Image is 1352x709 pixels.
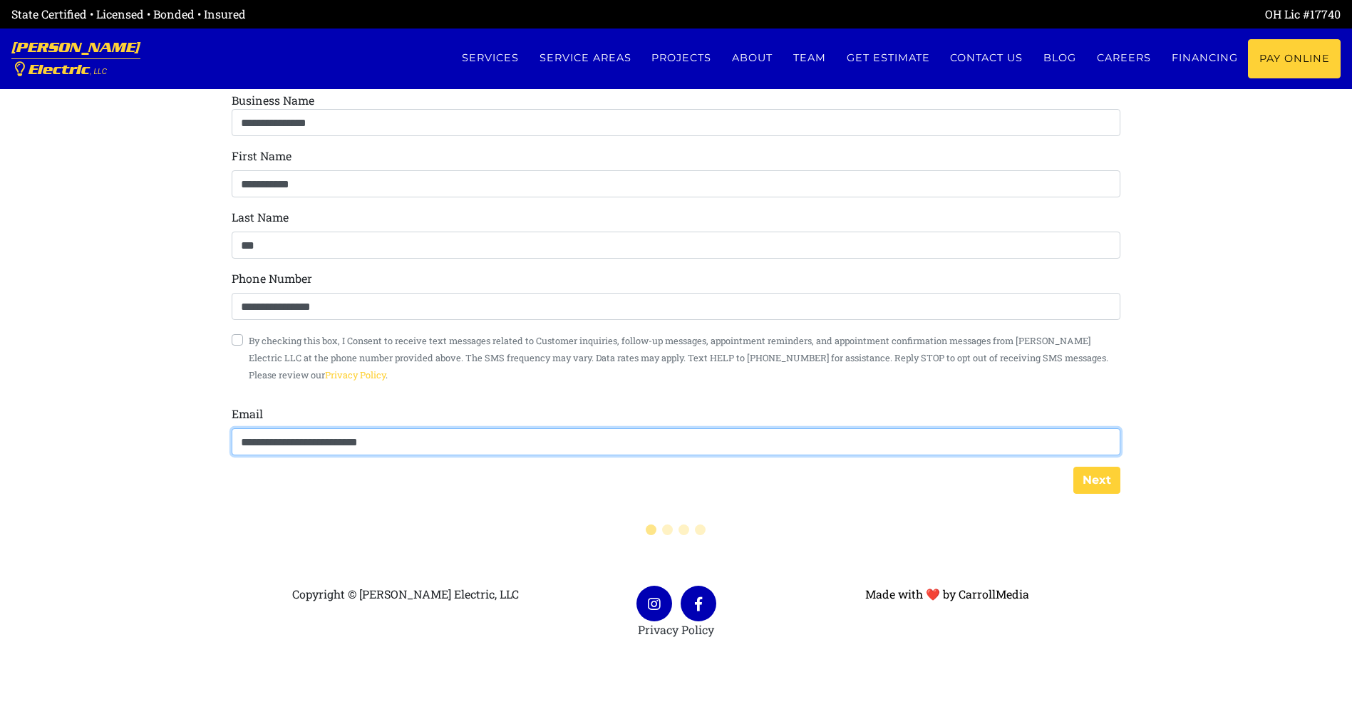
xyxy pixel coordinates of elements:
label: Business Name [232,93,314,108]
label: First Name [232,148,291,165]
a: Pay Online [1248,39,1341,78]
span: Copyright © [PERSON_NAME] Electric, LLC [292,586,519,601]
a: Blog [1033,39,1087,77]
a: Contact us [940,39,1033,77]
span: , LLC [90,68,107,76]
a: Services [451,39,529,77]
a: Service Areas [529,39,641,77]
a: Projects [641,39,722,77]
a: Careers [1087,39,1162,77]
a: Team [783,39,837,77]
a: About [722,39,783,77]
a: Get estimate [836,39,940,77]
small: By checking this box, I Consent to receive text messages related to Customer inquiries, follow-up... [249,335,1108,381]
a: Made with ❤ by CarrollMedia [865,586,1029,601]
a: [PERSON_NAME] Electric, LLC [11,29,140,89]
a: Privacy Policy [638,622,714,637]
a: Privacy Policy [325,369,386,381]
div: State Certified • Licensed • Bonded • Insured [11,6,676,23]
div: OH Lic #17740 [676,6,1341,23]
label: Email [232,405,263,423]
a: Financing [1161,39,1248,77]
label: Phone Number [232,270,312,287]
button: Next [1073,467,1120,494]
label: Last Name [232,209,289,226]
